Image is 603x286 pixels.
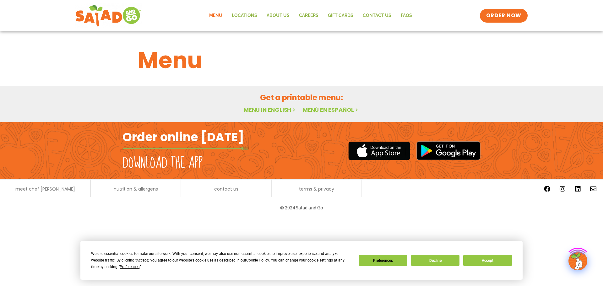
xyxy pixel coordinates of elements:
[80,241,523,280] div: Cookie Consent Prompt
[323,8,358,23] a: GIFT CARDS
[246,258,269,262] span: Cookie Policy
[204,8,227,23] a: Menu
[486,12,521,19] span: ORDER NOW
[463,255,512,266] button: Accept
[299,187,334,191] a: terms & privacy
[15,187,75,191] a: meet chef [PERSON_NAME]
[126,203,477,212] p: © 2024 Salad and Go
[120,265,139,269] span: Preferences
[359,255,407,266] button: Preferences
[416,141,481,160] img: google_play
[244,106,296,114] a: Menu in English
[358,8,396,23] a: Contact Us
[262,8,294,23] a: About Us
[227,8,262,23] a: Locations
[122,147,248,150] img: fork
[91,251,351,270] div: We use essential cookies to make our site work. With your consent, we may also use non-essential ...
[138,92,465,103] h2: Get a printable menu:
[122,129,244,145] h2: Order online [DATE]
[348,141,410,161] img: appstore
[411,255,459,266] button: Decline
[138,43,465,77] h1: Menu
[480,9,528,23] a: ORDER NOW
[75,3,142,28] img: new-SAG-logo-768×292
[214,187,238,191] a: contact us
[303,106,359,114] a: Menú en español
[396,8,417,23] a: FAQs
[114,187,158,191] a: nutrition & allergens
[122,154,203,172] h2: Download the app
[204,8,417,23] nav: Menu
[294,8,323,23] a: Careers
